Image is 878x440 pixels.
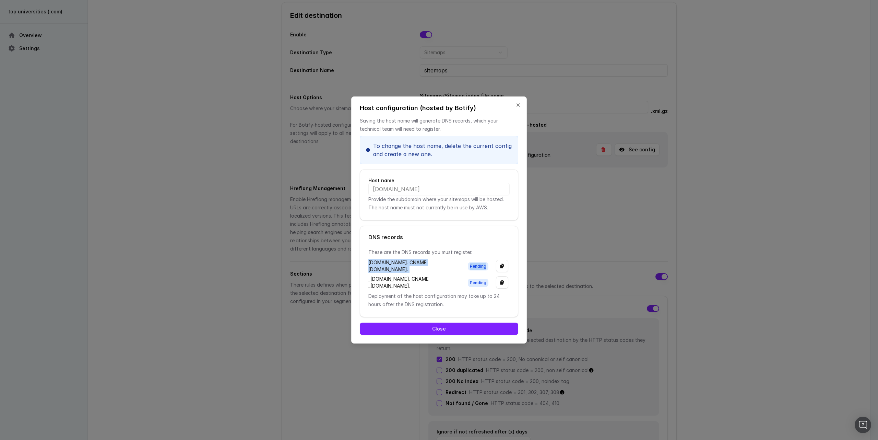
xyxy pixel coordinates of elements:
[360,105,518,111] div: Host configuration (hosted by Botify)
[368,292,510,309] p: Deployment of the host configuration may take up to 24 hours after the DNS registration.
[368,195,510,212] p: Provide the subdomain where your sitemaps will be hosted. The host name must not currently be in ...
[468,279,488,287] span: Pending
[368,248,510,256] p: These are the DNS records you must register.
[468,262,488,270] span: Pending
[368,178,510,183] label: Host name
[360,136,518,164] div: To change the host name, delete the current config and create a new one.
[368,259,460,273] div: [DOMAIN_NAME]. CNAME [DOMAIN_NAME].
[368,234,510,240] div: DNS records
[368,276,460,289] div: _[DOMAIN_NAME]. CNAME _[DOMAIN_NAME].
[360,117,518,133] p: Saving the host name will generate DNS records, which your technical team will need to register.
[360,323,518,335] button: Close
